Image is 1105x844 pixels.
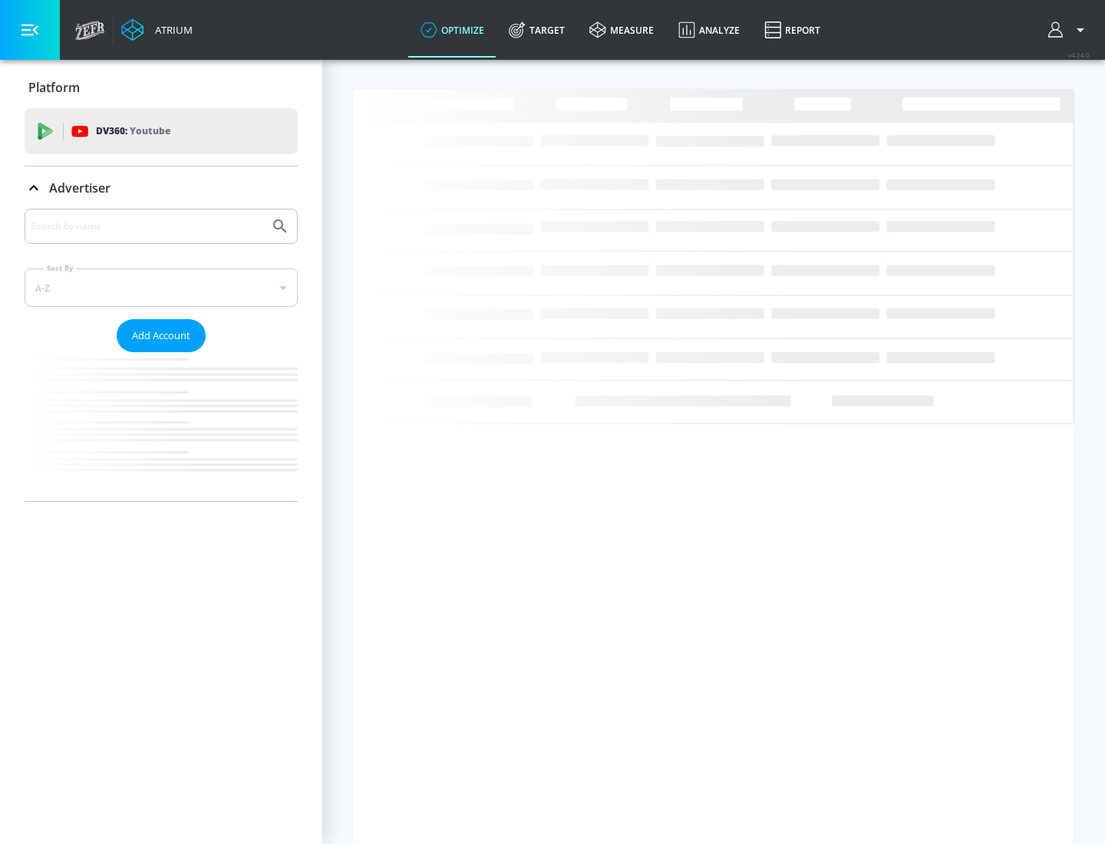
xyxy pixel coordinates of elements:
[130,123,170,139] p: Youtube
[132,327,190,345] span: Add Account
[121,18,193,41] a: Atrium
[49,180,110,196] p: Advertiser
[117,319,206,352] button: Add Account
[752,2,833,58] a: Report
[25,166,298,209] div: Advertiser
[577,2,666,58] a: measure
[408,2,496,58] a: optimize
[149,23,193,37] div: Atrium
[96,123,170,140] p: DV360:
[1068,51,1090,59] span: v 4.24.0
[25,108,298,154] div: DV360: Youtube
[25,66,298,109] div: Platform
[25,269,298,307] div: A-Z
[25,352,298,501] nav: list of Advertiser
[496,2,577,58] a: Target
[25,209,298,501] div: Advertiser
[28,79,80,96] p: Platform
[31,216,263,236] input: Search by name
[666,2,752,58] a: Analyze
[44,263,77,273] label: Sort By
